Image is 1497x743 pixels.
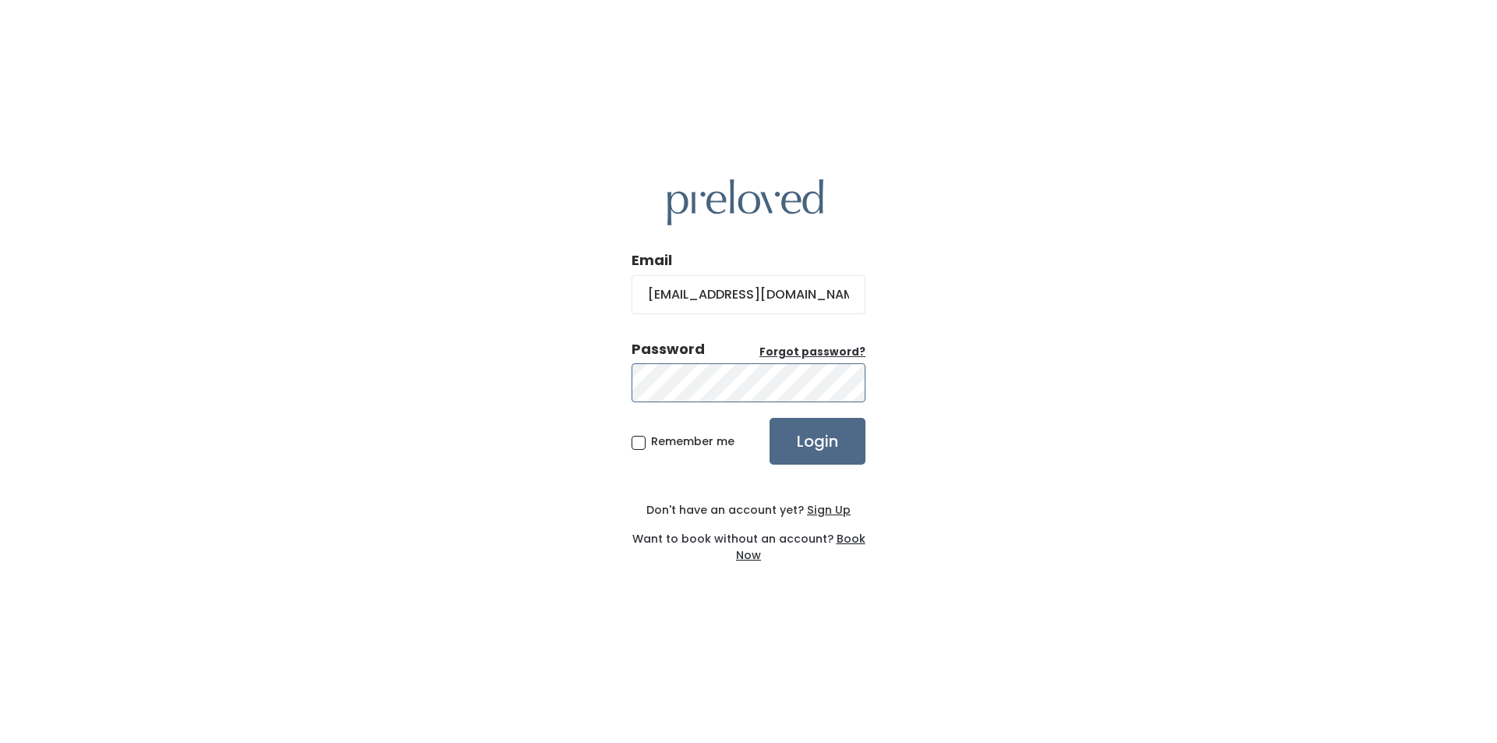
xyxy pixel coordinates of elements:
[632,250,672,271] label: Email
[667,179,823,225] img: preloved logo
[770,418,865,465] input: Login
[632,339,705,359] div: Password
[759,345,865,360] a: Forgot password?
[736,531,865,563] a: Book Now
[632,518,865,564] div: Want to book without an account?
[807,502,851,518] u: Sign Up
[632,502,865,518] div: Don't have an account yet?
[651,433,734,449] span: Remember me
[804,502,851,518] a: Sign Up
